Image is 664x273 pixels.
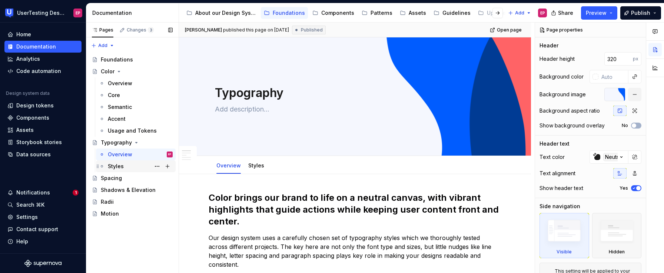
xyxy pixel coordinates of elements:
[442,9,471,17] div: Guidelines
[598,70,628,83] input: Auto
[16,67,61,75] div: Code automation
[4,199,82,211] button: Search ⌘K
[371,9,392,17] div: Patterns
[101,186,156,194] div: Shadows & Elevation
[248,162,264,169] a: Styles
[497,27,522,33] span: Open page
[17,9,64,17] div: UserTesting Design System
[16,238,28,245] div: Help
[89,54,176,66] a: Foundations
[108,151,132,158] div: Overview
[216,162,241,169] a: Overview
[321,9,354,17] div: Components
[506,8,534,18] button: Add
[488,25,525,35] a: Open page
[245,157,267,173] div: Styles
[273,9,305,17] div: Foundations
[108,163,124,170] div: Styles
[108,115,126,123] div: Accent
[108,127,157,134] div: Usage and Tokens
[603,153,636,161] div: Neutral/800
[539,213,589,258] div: Visible
[108,91,120,99] div: Core
[539,73,584,80] div: Background color
[16,126,34,134] div: Assets
[431,7,474,19] a: Guidelines
[185,27,222,33] span: [PERSON_NAME]
[16,55,40,63] div: Analytics
[101,139,132,146] div: Typography
[309,7,357,19] a: Components
[539,184,583,192] div: Show header text
[89,196,176,208] a: Radii
[397,7,429,19] a: Assets
[16,102,54,109] div: Design tokens
[96,89,176,101] a: Core
[96,101,176,113] a: Semantic
[213,157,244,173] div: Overview
[6,90,50,96] div: Design system data
[183,7,259,19] a: About our Design System
[92,27,113,33] div: Pages
[515,10,524,16] span: Add
[4,124,82,136] a: Assets
[89,137,176,149] a: Typography
[89,172,176,184] a: Spacing
[4,236,82,247] button: Help
[359,7,395,19] a: Patterns
[16,43,56,50] div: Documentation
[539,107,600,114] div: Background aspect ratio
[581,6,617,20] button: Preview
[4,100,82,111] a: Design tokens
[592,213,642,258] div: Hidden
[620,185,628,191] label: Yes
[213,84,494,102] textarea: Typography
[89,66,176,77] a: Color
[16,201,44,209] div: Search ⌘K
[261,7,308,19] a: Foundations
[76,10,80,16] div: EP
[557,249,572,255] div: Visible
[73,190,79,196] span: 1
[622,123,628,129] label: No
[539,122,605,129] div: Show background overlay
[101,198,114,206] div: Radii
[409,9,426,17] div: Assets
[108,80,132,87] div: Overview
[127,27,154,33] div: Changes
[101,56,133,63] div: Foundations
[539,170,575,177] div: Text alignment
[16,139,62,146] div: Storybook stories
[16,213,38,221] div: Settings
[101,68,114,75] div: Color
[148,27,154,33] span: 3
[4,53,82,65] a: Analytics
[631,9,650,17] span: Publish
[609,249,625,255] div: Hidden
[96,160,176,172] a: Styles
[209,192,501,227] h2: Color brings our brand to life on a neutral canvas, with vibrant highlights that guide actions wh...
[108,103,132,111] div: Semantic
[539,203,580,210] div: Side navigation
[539,140,570,147] div: Header text
[223,27,289,33] div: published this page on [DATE]
[4,112,82,124] a: Components
[89,208,176,220] a: Motion
[183,6,504,20] div: Page tree
[16,226,58,233] div: Contact support
[633,56,638,62] p: px
[89,40,117,51] button: Add
[4,136,82,148] a: Storybook stories
[96,113,176,125] a: Accent
[301,27,323,33] span: Published
[1,5,84,21] button: UserTesting Design SystemEP
[4,65,82,77] a: Code automation
[168,151,171,158] div: EP
[101,210,119,217] div: Motion
[539,91,586,98] div: Background image
[92,9,176,17] div: Documentation
[24,260,62,267] a: Supernova Logo
[539,153,565,161] div: Text color
[539,55,575,63] div: Header height
[89,54,176,220] div: Page tree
